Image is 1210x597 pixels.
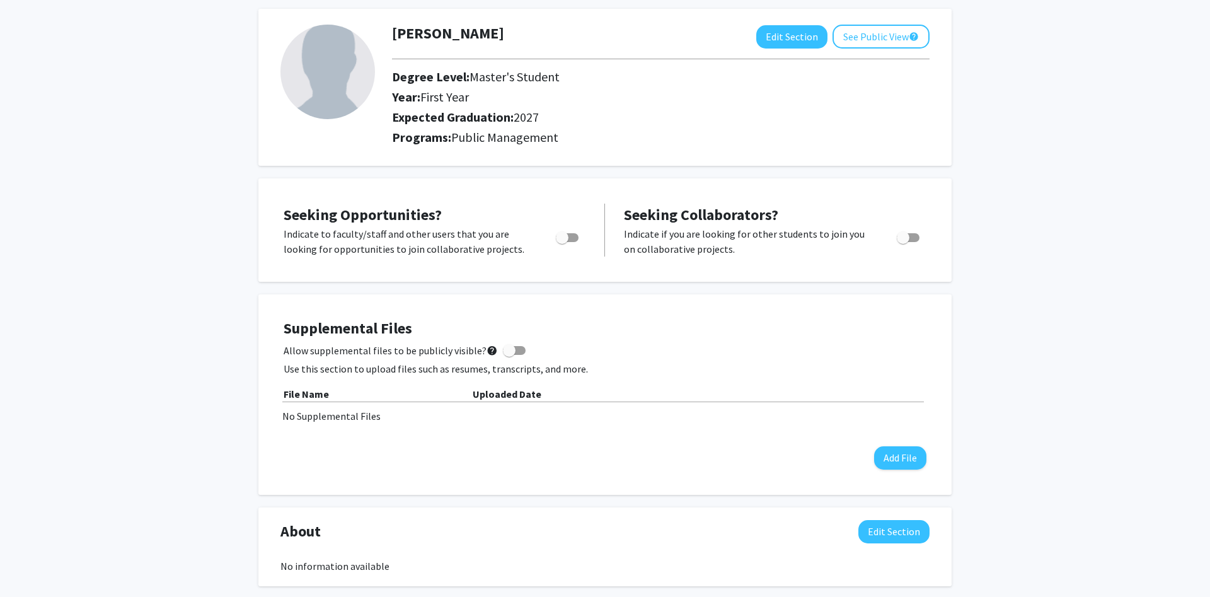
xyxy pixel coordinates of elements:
[392,110,821,125] h2: Expected Graduation:
[551,226,585,245] div: Toggle
[420,89,469,105] span: First Year
[280,520,321,543] span: About
[892,226,926,245] div: Toggle
[858,520,930,543] button: Edit About
[473,388,541,400] b: Uploaded Date
[284,226,532,257] p: Indicate to faculty/staff and other users that you are looking for opportunities to join collabor...
[284,320,926,338] h4: Supplemental Files
[874,446,926,470] button: Add File
[392,25,504,43] h1: [PERSON_NAME]
[284,205,442,224] span: Seeking Opportunities?
[392,69,821,84] h2: Degree Level:
[833,25,930,49] button: See Public View
[756,25,827,49] button: Edit Section
[624,226,873,257] p: Indicate if you are looking for other students to join you on collaborative projects.
[284,343,498,358] span: Allow supplemental files to be publicly visible?
[9,540,54,588] iframe: Chat
[451,129,558,145] span: Public Management
[470,69,560,84] span: Master's Student
[487,343,498,358] mat-icon: help
[280,25,375,119] img: Profile Picture
[282,409,928,424] div: No Supplemental Files
[624,205,778,224] span: Seeking Collaborators?
[280,559,930,574] div: No information available
[909,29,919,44] mat-icon: help
[392,90,821,105] h2: Year:
[284,361,926,376] p: Use this section to upload files such as resumes, transcripts, and more.
[514,109,539,125] span: 2027
[392,130,930,145] h2: Programs:
[284,388,329,400] b: File Name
